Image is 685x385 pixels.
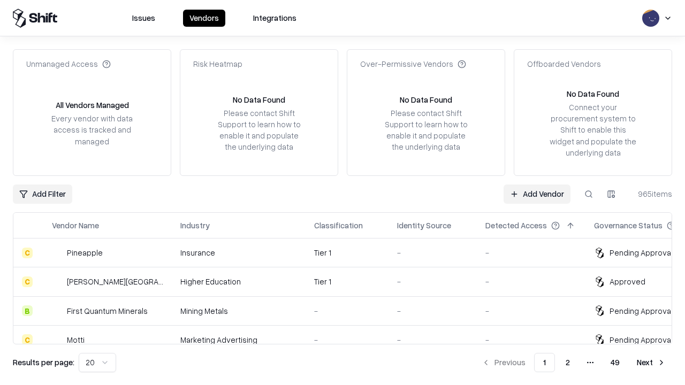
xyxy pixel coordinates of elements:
[52,334,63,345] img: Motti
[397,305,468,317] div: -
[67,276,163,287] div: [PERSON_NAME][GEOGRAPHIC_DATA]
[180,247,297,258] div: Insurance
[67,305,148,317] div: First Quantum Minerals
[504,184,570,204] a: Add Vendor
[26,58,111,70] div: Unmanaged Access
[180,334,297,345] div: Marketing Advertising
[397,220,451,231] div: Identity Source
[247,10,303,27] button: Integrations
[314,334,380,345] div: -
[67,247,103,258] div: Pineapple
[52,305,63,316] img: First Quantum Minerals
[610,276,645,287] div: Approved
[567,88,619,99] div: No Data Found
[13,184,72,204] button: Add Filter
[233,94,285,105] div: No Data Found
[557,353,579,372] button: 2
[610,334,673,345] div: Pending Approval
[193,58,242,70] div: Risk Heatmap
[360,58,466,70] div: Over-Permissive Vendors
[594,220,663,231] div: Governance Status
[180,276,297,287] div: Higher Education
[314,276,380,287] div: Tier 1
[397,334,468,345] div: -
[629,188,672,199] div: 965 items
[485,220,547,231] div: Detected Access
[485,247,577,258] div: -
[56,99,129,111] div: All Vendors Managed
[610,305,673,317] div: Pending Approval
[22,305,33,316] div: B
[382,107,470,153] div: Please contact Shift Support to learn how to enable it and populate the underlying data
[397,247,468,258] div: -
[485,334,577,345] div: -
[22,276,33,287] div: C
[180,220,210,231] div: Industry
[126,10,162,27] button: Issues
[180,305,297,317] div: Mining Metals
[630,353,672,372] button: Next
[549,102,637,158] div: Connect your procurement system to Shift to enable this widget and populate the underlying data
[610,247,673,258] div: Pending Approval
[52,220,99,231] div: Vendor Name
[602,353,628,372] button: 49
[397,276,468,287] div: -
[52,276,63,287] img: Reichman University
[183,10,225,27] button: Vendors
[475,353,672,372] nav: pagination
[22,334,33,345] div: C
[400,94,452,105] div: No Data Found
[314,247,380,258] div: Tier 1
[534,353,555,372] button: 1
[67,334,85,345] div: Motti
[485,305,577,317] div: -
[485,276,577,287] div: -
[22,248,33,258] div: C
[52,248,63,258] img: Pineapple
[314,220,363,231] div: Classification
[48,113,136,147] div: Every vendor with data access is tracked and managed
[527,58,601,70] div: Offboarded Vendors
[13,357,74,368] p: Results per page:
[215,107,303,153] div: Please contact Shift Support to learn how to enable it and populate the underlying data
[314,305,380,317] div: -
